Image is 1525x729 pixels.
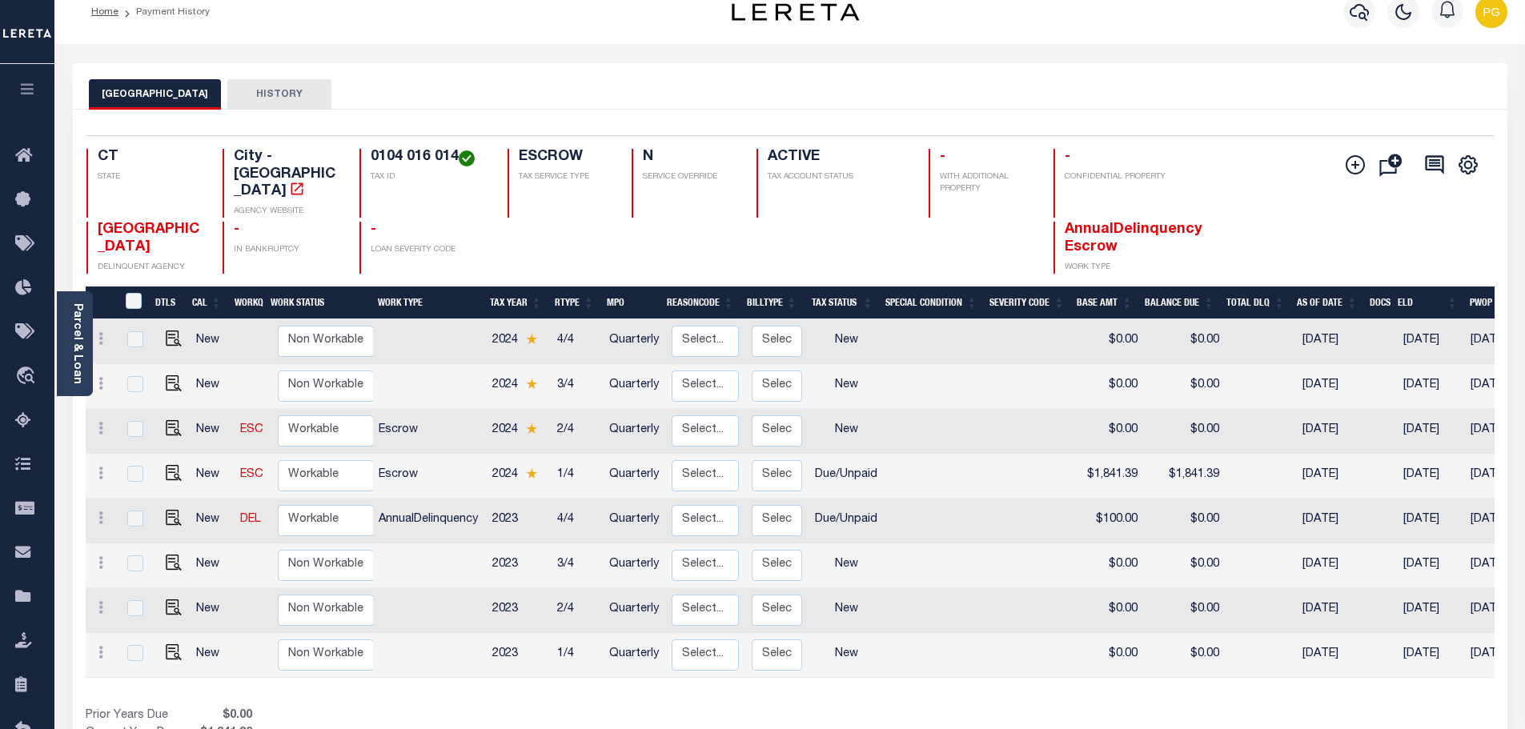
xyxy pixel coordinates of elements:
[940,150,945,164] span: -
[643,149,737,166] h4: N
[484,286,548,319] th: Tax Year: activate to sort column ascending
[86,286,116,319] th: &nbsp;&nbsp;&nbsp;&nbsp;&nbsp;&nbsp;&nbsp;&nbsp;&nbsp;&nbsp;
[190,588,234,633] td: New
[551,543,603,588] td: 3/4
[98,149,204,166] h4: CT
[1144,633,1226,678] td: $0.00
[1076,319,1144,364] td: $0.00
[1076,409,1144,454] td: $0.00
[1397,364,1464,409] td: [DATE]
[116,286,149,319] th: &nbsp;
[98,171,204,183] p: STATE
[1296,364,1369,409] td: [DATE]
[768,149,909,166] h4: ACTIVE
[551,633,603,678] td: 1/4
[1296,454,1369,499] td: [DATE]
[486,633,551,678] td: 2023
[809,499,885,543] td: Due/Unpaid
[1144,454,1226,499] td: $1,841.39
[190,319,234,364] td: New
[1296,409,1369,454] td: [DATE]
[1144,364,1226,409] td: $0.00
[372,499,486,543] td: AnnualDelinquency
[98,222,199,254] span: [GEOGRAPHIC_DATA]
[1076,454,1144,499] td: $1,841.39
[660,286,740,319] th: ReasonCode: activate to sort column ascending
[551,409,603,454] td: 2/4
[234,222,239,237] span: -
[372,409,486,454] td: Escrow
[551,319,603,364] td: 4/4
[486,543,551,588] td: 2023
[190,364,234,409] td: New
[603,499,665,543] td: Quarterly
[227,79,331,110] button: HISTORY
[603,543,665,588] td: Quarterly
[240,514,261,525] a: DEL
[228,286,264,319] th: WorkQ
[1290,286,1363,319] th: As of Date: activate to sort column ascending
[89,79,221,110] button: [GEOGRAPHIC_DATA]
[371,286,484,319] th: Work Type
[732,3,860,21] img: logo-dark.svg
[371,171,488,183] p: TAX ID
[486,364,551,409] td: 2024
[768,171,909,183] p: TAX ACCOUNT STATUS
[740,286,804,319] th: BillType: activate to sort column ascending
[486,319,551,364] td: 2024
[1363,286,1391,319] th: Docs
[240,469,263,480] a: ESC
[940,171,1034,195] p: WITH ADDITIONAL PROPERTY
[551,454,603,499] td: 1/4
[1220,286,1290,319] th: Total DLQ: activate to sort column ascending
[1144,409,1226,454] td: $0.00
[372,454,486,499] td: Escrow
[809,454,885,499] td: Due/Unpaid
[600,286,660,319] th: MPO
[809,543,885,588] td: New
[1144,543,1226,588] td: $0.00
[1397,454,1464,499] td: [DATE]
[1296,543,1369,588] td: [DATE]
[804,286,880,319] th: Tax Status: activate to sort column ascending
[551,499,603,543] td: 4/4
[1397,499,1464,543] td: [DATE]
[1144,319,1226,364] td: $0.00
[1296,499,1369,543] td: [DATE]
[1070,286,1138,319] th: Base Amt: activate to sort column ascending
[486,588,551,633] td: 2023
[526,468,537,479] img: Star.svg
[1296,319,1369,364] td: [DATE]
[603,633,665,678] td: Quarterly
[190,454,234,499] td: New
[15,367,41,387] i: travel_explore
[1397,409,1464,454] td: [DATE]
[603,364,665,409] td: Quarterly
[603,588,665,633] td: Quarterly
[71,303,82,384] a: Parcel & Loan
[1296,633,1369,678] td: [DATE]
[519,171,613,183] p: TAX SERVICE TYPE
[1076,588,1144,633] td: $0.00
[1397,633,1464,678] td: [DATE]
[149,286,186,319] th: DTLS
[1076,633,1144,678] td: $0.00
[371,149,488,166] h4: 0104 016 014
[1144,588,1226,633] td: $0.00
[551,588,603,633] td: 2/4
[1065,262,1171,274] p: WORK TYPE
[519,149,613,166] h4: ESCROW
[190,633,234,678] td: New
[809,588,885,633] td: New
[1391,286,1463,319] th: ELD: activate to sort column ascending
[1144,499,1226,543] td: $0.00
[197,707,255,725] span: $0.00
[1076,364,1144,409] td: $0.00
[264,286,373,319] th: Work Status
[551,364,603,409] td: 3/4
[371,222,376,237] span: -
[118,5,210,19] li: Payment History
[1076,543,1144,588] td: $0.00
[98,262,204,274] p: DELINQUENT AGENCY
[526,423,537,434] img: Star.svg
